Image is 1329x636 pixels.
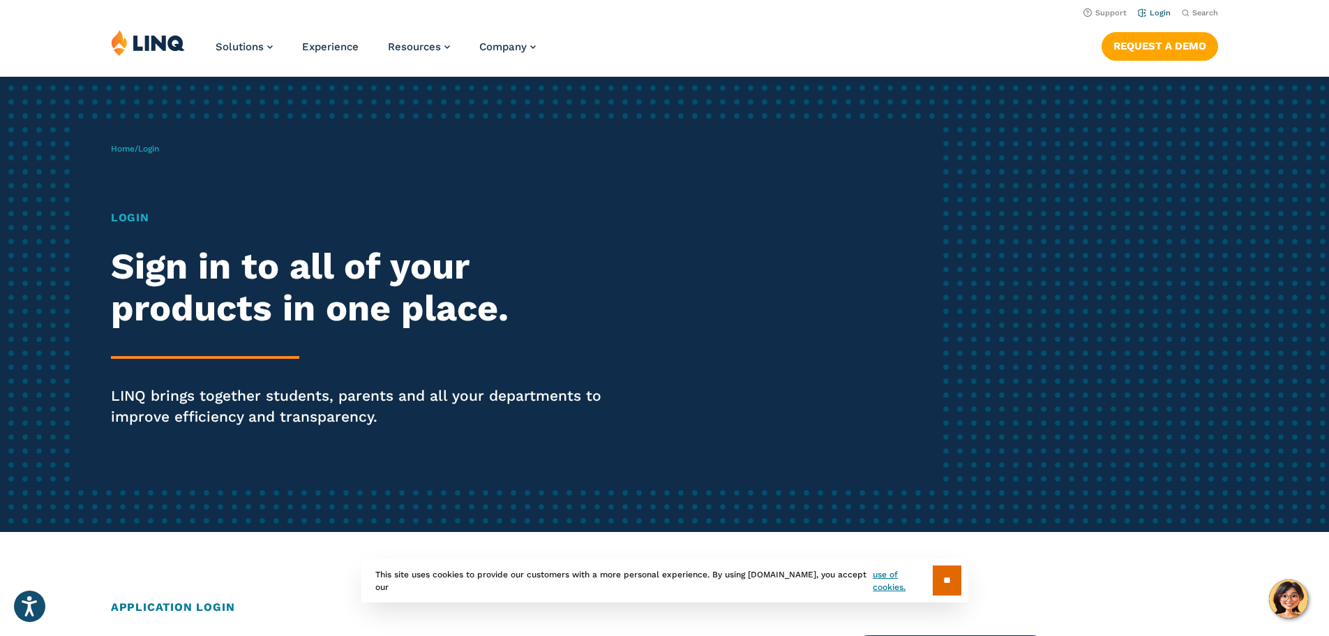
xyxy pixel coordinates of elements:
a: Company [479,40,536,53]
img: LINQ | K‑12 Software [111,29,185,56]
a: Experience [302,40,359,53]
span: / [111,144,159,154]
a: Support [1083,8,1127,17]
a: Resources [388,40,450,53]
div: This site uses cookies to provide our customers with a more personal experience. By using [DOMAIN... [361,559,968,602]
h2: Sign in to all of your products in one place. [111,246,623,330]
a: Login [1138,8,1171,17]
a: Request a Demo [1102,32,1218,60]
span: Company [479,40,527,53]
span: Resources [388,40,441,53]
span: Login [138,144,159,154]
button: Open Search Bar [1182,8,1218,18]
nav: Primary Navigation [216,29,536,75]
button: Hello, have a question? Let’s chat. [1269,579,1308,619]
a: Home [111,144,135,154]
a: Solutions [216,40,273,53]
span: Search [1192,8,1218,17]
span: Solutions [216,40,264,53]
nav: Button Navigation [1102,29,1218,60]
p: LINQ brings together students, parents and all your departments to improve efficiency and transpa... [111,385,623,427]
h1: Login [111,209,623,226]
a: use of cookies. [873,568,932,593]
